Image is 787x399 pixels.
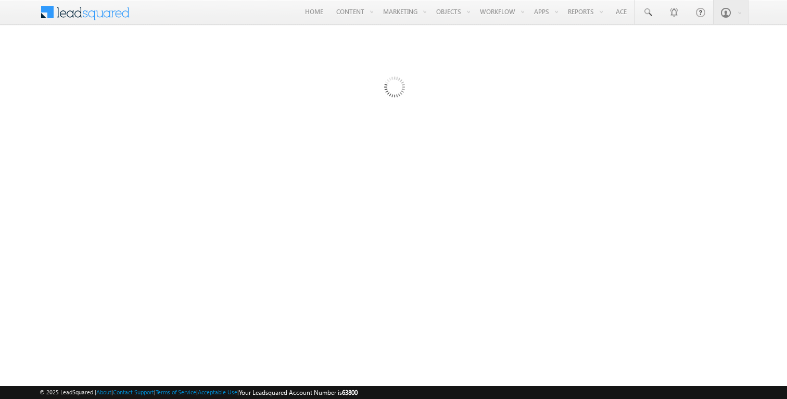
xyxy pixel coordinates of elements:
a: About [96,389,111,395]
span: © 2025 LeadSquared | | | | | [40,388,358,397]
img: Loading... [340,35,448,143]
a: Terms of Service [156,389,196,395]
span: 63800 [342,389,358,396]
a: Contact Support [113,389,154,395]
span: Your Leadsquared Account Number is [239,389,358,396]
a: Acceptable Use [198,389,237,395]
